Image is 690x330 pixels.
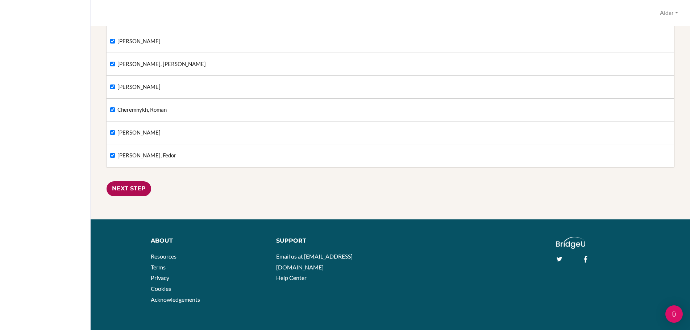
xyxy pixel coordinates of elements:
[276,237,384,245] div: Support
[110,84,115,89] input: [PERSON_NAME]
[110,129,161,137] label: [PERSON_NAME]
[110,60,206,68] label: [PERSON_NAME], [PERSON_NAME]
[276,274,307,281] a: Help Center
[110,37,161,45] label: [PERSON_NAME]
[151,274,169,281] a: Privacy
[110,39,115,44] input: [PERSON_NAME]
[110,106,167,114] label: Cheremnykh, Roman
[657,6,681,20] button: Aidar
[151,285,171,292] a: Cookies
[107,181,151,196] input: Next Step
[151,237,265,245] div: About
[110,62,115,66] input: [PERSON_NAME], [PERSON_NAME]
[665,305,683,323] div: Open Intercom Messenger
[110,152,176,160] label: [PERSON_NAME], Fedor
[110,83,161,91] label: [PERSON_NAME]
[110,153,115,158] input: [PERSON_NAME], Fedor
[110,130,115,135] input: [PERSON_NAME]
[151,296,200,303] a: Acknowledgements
[276,253,353,271] a: Email us at [EMAIL_ADDRESS][DOMAIN_NAME]
[151,264,166,271] a: Terms
[110,107,115,112] input: Cheremnykh, Roman
[151,253,176,260] a: Resources
[556,237,585,249] img: logo_white@2x-f4f0deed5e89b7ecb1c2cc34c3e3d731f90f0f143d5ea2071677605dd97b5244.png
